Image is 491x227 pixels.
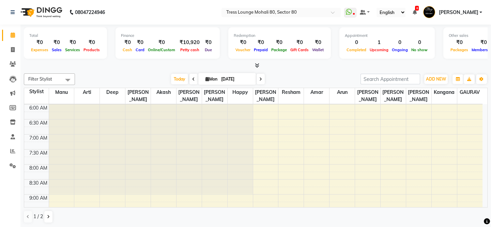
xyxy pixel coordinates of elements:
div: ₹0 [50,39,63,46]
span: Happy [228,88,253,97]
span: Due [203,47,214,52]
div: ₹10,920 [177,39,202,46]
span: [PERSON_NAME] [406,88,431,104]
span: kangana [432,88,457,97]
div: Stylist [24,88,49,95]
img: logo [17,3,64,22]
button: ADD NEW [424,74,448,84]
span: Gift Cards [289,47,310,52]
div: ₹0 [289,39,310,46]
span: Mon [204,76,219,82]
div: ₹0 [29,39,50,46]
div: 9:00 AM [28,195,49,202]
span: [PERSON_NAME] [125,88,151,104]
span: Arun [329,88,355,97]
div: 6:30 AM [28,119,49,127]
span: ADD NEW [426,76,446,82]
div: 8:00 AM [28,165,49,172]
span: Cash [121,47,134,52]
span: 1 / 2 [33,213,43,220]
span: [PERSON_NAME] [177,88,202,104]
a: 8 [412,9,416,15]
span: Amar [304,88,329,97]
div: Total [29,33,102,39]
span: Sales [50,47,63,52]
span: Akash [151,88,176,97]
div: ₹0 [270,39,289,46]
div: 0 [410,39,429,46]
span: Resham [278,88,304,97]
div: ₹0 [146,39,177,46]
span: [PERSON_NAME] [439,9,478,16]
span: 8 [415,6,419,11]
div: ₹0 [121,39,134,46]
div: ₹0 [234,39,252,46]
span: Services [63,47,82,52]
div: 0 [390,39,410,46]
input: Search Appointment [360,74,420,84]
div: Redemption [234,33,325,39]
b: 08047224946 [75,3,105,22]
div: ₹0 [134,39,146,46]
div: 8:30 AM [28,180,49,187]
input: 2025-09-01 [219,74,253,84]
div: ₹0 [82,39,102,46]
span: Prepaid [252,47,270,52]
div: 1 [368,39,390,46]
span: [PERSON_NAME] [253,88,278,104]
div: Appointment [345,33,429,39]
span: Products [82,47,102,52]
span: Packages [449,47,470,52]
div: 0 [345,39,368,46]
span: [PERSON_NAME] [381,88,406,104]
span: Wallet [310,47,325,52]
span: Expenses [29,47,50,52]
span: Petty cash [179,47,201,52]
span: Completed [345,47,368,52]
span: Today [171,74,188,84]
div: 7:00 AM [28,134,49,142]
div: ₹0 [252,39,270,46]
span: Deep [100,88,125,97]
span: No show [410,47,429,52]
div: 6:00 AM [28,104,49,112]
div: Finance [121,33,214,39]
span: Card [134,47,146,52]
span: Filter Stylist [28,76,52,82]
div: ₹0 [449,39,470,46]
span: Package [270,47,289,52]
span: Upcoming [368,47,390,52]
span: Ongoing [390,47,410,52]
div: ₹0 [202,39,214,46]
div: 7:30 AM [28,150,49,157]
div: ₹0 [310,39,325,46]
img: Pardeep [423,6,435,18]
span: GAURAV [457,88,483,97]
span: [PERSON_NAME] [202,88,227,104]
span: Online/Custom [146,47,177,52]
span: Voucher [234,47,252,52]
span: Arti [74,88,99,97]
div: ₹0 [63,39,82,46]
span: Manu [49,88,74,97]
span: [PERSON_NAME] [355,88,380,104]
